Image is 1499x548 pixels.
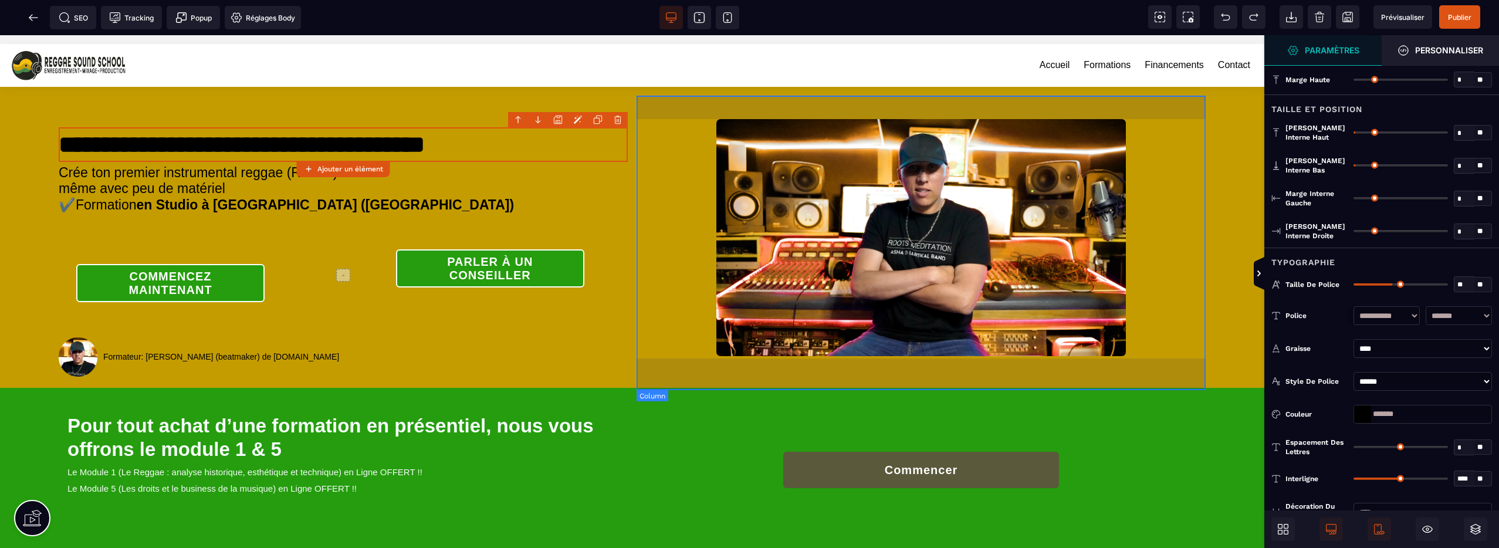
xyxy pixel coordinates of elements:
span: Taille de police [1285,280,1339,289]
span: SEO [59,12,88,23]
a: Contact [1218,22,1250,38]
span: Retour [22,6,45,29]
div: Typographie [1264,248,1499,269]
span: Publier [1448,13,1471,22]
span: Réglages Body [231,12,295,23]
strong: Personnaliser [1415,46,1483,55]
span: Code de suivi [101,6,162,29]
span: Afficher les vues [1264,256,1276,292]
strong: Ajouter un élément [317,165,383,173]
span: Marge haute [1285,75,1330,84]
span: Voir mobile [716,6,739,29]
text: Le Module 5 (Les droits et le business de la musique) en Ligne OFFERT !! [67,445,619,462]
span: Créer une alerte modale [167,6,220,29]
span: [PERSON_NAME] interne haut [1285,123,1348,142]
span: Afficher le mobile [1368,517,1391,541]
span: Interligne [1285,474,1318,483]
span: Tracking [109,12,154,23]
span: Prévisualiser [1381,13,1424,22]
img: b5b6832374793d66fd6a5192efb91af8_LOGO_REGGAE_SOUND_ACADEMY_horizon.png [10,14,127,46]
text: Crée ton premier instrumental reggae (Riddim) même avec peu de matériel ✔️Formation [59,127,628,181]
b: en Studio à [GEOGRAPHIC_DATA] ([GEOGRAPHIC_DATA]) [137,162,515,177]
span: Métadata SEO [50,6,96,29]
div: Couleur [1285,408,1348,420]
span: [PERSON_NAME] interne bas [1285,156,1348,175]
span: Ouvrir les blocs [1271,517,1295,541]
span: Ouvrir le gestionnaire de styles [1264,35,1382,66]
span: Aperçu [1373,5,1432,29]
span: [PERSON_NAME] interne droite [1285,222,1348,241]
span: Popup [175,12,212,23]
button: Commencer [783,417,1059,453]
span: Masquer le bloc [1416,517,1439,541]
span: Ouvrir les calques [1464,517,1487,541]
span: Enregistrer le contenu [1439,5,1480,29]
button: Ajouter un élément [297,161,390,177]
a: Accueil [1040,22,1070,38]
span: Défaire [1214,5,1237,29]
span: Espacement des lettres [1285,438,1348,456]
text: Pour tout achat d’une formation en présentiel, nous vous offrons le module 1 & 5 [67,376,619,428]
span: Rétablir [1242,5,1265,29]
img: cf756e1ae04feac21686908d66cd74ac__DRO0037_Asha_D_RSS.jpg [716,84,1126,322]
strong: Paramètres [1305,46,1359,55]
a: Formations [1084,22,1131,38]
span: Voir bureau [659,6,683,29]
div: Décoration du texte [1285,500,1348,524]
span: Enregistrer [1336,5,1359,29]
button: COMMENCEZ MAINTENANT [76,229,265,267]
text: Le Module 1 (Le Reggae : analyse historique, esthétique et technique) en Ligne OFFERT !! [67,429,619,445]
span: Voir tablette [688,6,711,29]
div: Police [1285,310,1348,322]
span: Favicon [225,6,301,29]
img: 9954335b3d3f7f44c525a584d1d17ad2_tete_asha2.png [59,302,97,342]
span: Capture d'écran [1176,5,1200,29]
a: Financements [1145,22,1204,38]
span: Importer [1280,5,1303,29]
div: Style de police [1285,376,1348,387]
span: Nettoyage [1308,5,1331,29]
div: Taille et position [1264,94,1499,116]
span: Voir les composants [1148,5,1172,29]
span: Marge interne gauche [1285,189,1348,208]
div: Graisse [1285,343,1348,354]
span: Afficher le desktop [1319,517,1343,541]
button: PARLER À UN CONSEILLER [396,214,584,252]
span: Ouvrir le gestionnaire de styles [1382,35,1499,66]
